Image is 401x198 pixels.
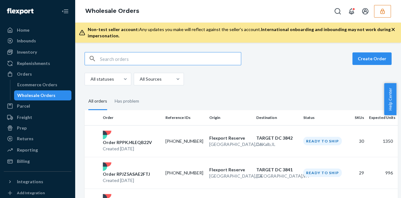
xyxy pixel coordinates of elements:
[17,92,55,99] div: Wholesale Orders
[14,90,72,100] a: Wholesale Orders
[14,80,72,90] a: Ecommerce Orders
[100,52,241,65] input: Search orders
[103,139,152,146] p: Order RPPKJ4LEQB22V
[4,145,71,155] a: Reporting
[256,141,298,147] p: DeKalb , IL
[17,179,43,185] div: Integrations
[7,8,34,14] img: Flexport logo
[303,169,342,177] div: Ready to ship
[301,110,345,125] th: Status
[207,110,254,125] th: Origin
[88,93,107,110] div: All orders
[254,110,301,125] th: Destination
[4,189,71,197] a: Add Integration
[367,110,398,125] th: Expected Units
[100,110,163,125] th: Order
[59,5,71,18] button: Close Navigation
[209,173,251,179] p: [GEOGRAPHIC_DATA] , CA
[139,76,140,82] input: All Sources
[345,157,367,189] td: 29
[256,167,298,173] p: TARGET DC 3841
[209,141,251,147] p: [GEOGRAPHIC_DATA] , CA
[165,138,204,144] p: 0023-3144310-3842
[103,171,150,177] p: Order RPJZ5ASAE2FTJ
[103,162,112,171] img: flexport logo
[4,58,71,68] a: Replenishments
[4,112,71,122] a: Freight
[345,125,367,157] td: 30
[367,125,398,157] td: 1350
[4,101,71,111] a: Parcel
[17,60,50,67] div: Replenishments
[17,147,38,153] div: Reporting
[17,103,30,109] div: Parcel
[115,93,139,109] div: Has problem
[163,110,207,125] th: Reference IDs
[17,114,32,120] div: Freight
[17,82,57,88] div: Ecommerce Orders
[345,110,367,125] th: SKUs
[331,5,344,18] button: Open Search Box
[4,47,71,57] a: Inventory
[80,2,144,20] ol: breadcrumbs
[4,156,71,166] a: Billing
[17,136,34,142] div: Returns
[17,190,45,195] div: Add Integration
[17,71,32,77] div: Orders
[209,167,251,173] p: Flexport Reserve
[17,49,37,55] div: Inventory
[4,123,71,133] a: Prep
[17,125,27,131] div: Prep
[345,5,358,18] button: Open notifications
[352,52,392,65] button: Create Order
[4,36,71,46] a: Inbounds
[256,173,298,179] p: [GEOGRAPHIC_DATA] , VA
[359,5,372,18] button: Open account menu
[88,27,139,32] span: Non-test seller account:
[165,170,204,176] p: 0023-3144310-3841
[17,38,36,44] div: Inbounds
[4,69,71,79] a: Orders
[103,131,112,139] img: flexport logo
[4,177,71,187] button: Integrations
[17,158,30,164] div: Billing
[367,157,398,189] td: 996
[209,135,251,141] p: Flexport Reserve
[103,177,150,184] p: Created [DATE]
[303,137,342,145] div: Ready to ship
[384,83,396,115] button: Help Center
[17,27,29,33] div: Home
[88,26,391,39] div: Any updates you make will reflect against the seller's account.
[103,146,152,152] p: Created [DATE]
[4,25,71,35] a: Home
[4,134,71,144] a: Returns
[256,135,298,141] p: TARGET DC 3842
[85,8,139,14] a: Wholesale Orders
